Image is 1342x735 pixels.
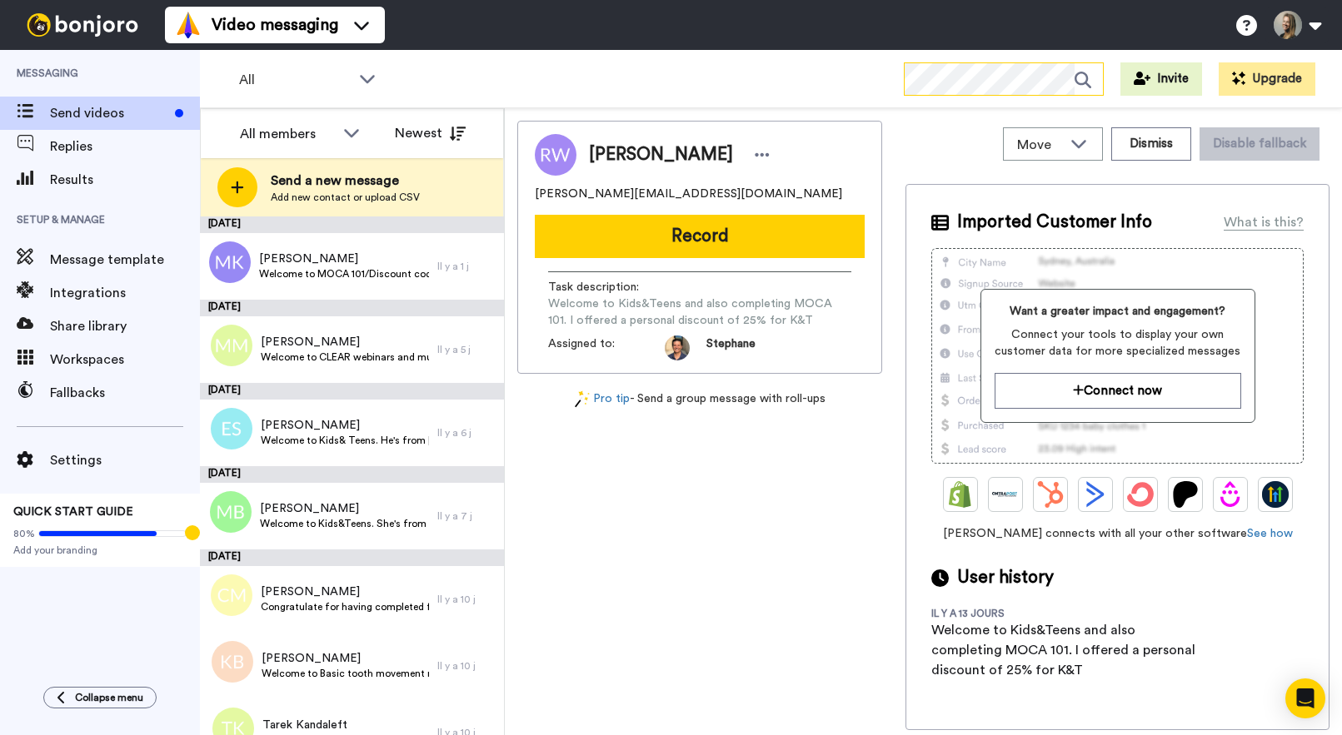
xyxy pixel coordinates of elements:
[517,390,882,408] div: - Send a group message with roll-ups
[1037,481,1064,508] img: Hubspot
[261,584,429,600] span: [PERSON_NAME]
[1224,212,1304,232] div: What is this?
[437,593,496,606] div: Il y a 10 j
[437,343,496,356] div: Il y a 5 j
[200,216,504,233] div: [DATE]
[535,215,865,258] button: Record
[185,525,200,540] div: Tooltip anchor
[50,383,200,403] span: Fallbacks
[13,544,187,557] span: Add your branding
[50,350,200,370] span: Workspaces
[1082,481,1109,508] img: ActiveCampaign
[706,335,756,360] span: Stephane
[260,517,429,530] span: Welcome to Kids&Teens. She's from [GEOGRAPHIC_DATA], [GEOGRAPHIC_DATA]
[1127,481,1154,508] img: ConvertKit
[437,426,496,440] div: Il y a 6 j
[535,134,576,176] img: Image of Ran Wei
[271,191,420,204] span: Add new contact or upload CSV
[1262,481,1289,508] img: GoHighLevel
[261,600,429,613] span: Congratulate for having completed free intro course
[50,450,200,470] span: Settings
[957,565,1054,590] span: User history
[262,717,398,733] span: Tarek Kandaleft
[995,326,1241,360] span: Connect your tools to display your own customer data for more specialized messages
[575,390,630,408] a: Pro tip
[535,186,842,202] span: [PERSON_NAME][EMAIL_ADDRESS][DOMAIN_NAME]
[260,500,429,517] span: [PERSON_NAME]
[212,641,253,683] img: kb.png
[548,335,665,360] span: Assigned to:
[210,491,252,533] img: mb.png
[262,667,429,680] span: Welcome to Basic tooth movement mechanics
[589,142,733,167] span: [PERSON_NAME]
[995,303,1241,320] span: Want a greater impact and engagement?
[212,13,338,37] span: Video messaging
[382,117,478,150] button: Newest
[1120,62,1202,96] button: Invite
[1285,678,1325,718] div: Open Intercom Messenger
[931,607,1040,620] div: il y a 13 jours
[261,434,430,447] span: Welcome to Kids& Teens. He's from [US_STATE], [GEOGRAPHIC_DATA]
[20,13,145,37] img: bj-logo-header-white.svg
[665,335,690,360] img: da5f5293-2c7b-4288-972f-10acbc376891-1597253892.jpg
[259,251,429,267] span: [PERSON_NAME]
[13,506,133,518] span: QUICK START GUIDE
[1111,127,1191,161] button: Dismiss
[1217,481,1244,508] img: Drip
[50,250,200,270] span: Message template
[211,574,252,616] img: cm.png
[75,691,143,704] span: Collapse menu
[261,417,430,434] span: [PERSON_NAME]
[931,620,1198,680] div: Welcome to Kids&Teens and also completing MOCA 101. I offered a personal discount of 25% for K&T
[43,687,157,708] button: Collapse menu
[271,171,420,191] span: Send a new message
[200,466,504,483] div: [DATE]
[1200,127,1320,161] button: Disable fallback
[211,408,252,449] img: es.png
[175,12,202,38] img: vm-color.svg
[50,103,168,123] span: Send videos
[947,481,974,508] img: Shopify
[262,650,429,667] span: [PERSON_NAME]
[50,316,200,336] span: Share library
[261,334,429,350] span: [PERSON_NAME]
[957,210,1152,235] span: Imported Customer Info
[200,383,504,400] div: [DATE]
[1172,481,1199,508] img: Patreon
[995,373,1241,409] button: Connect now
[50,137,200,156] span: Replies
[1247,528,1293,539] a: See how
[931,525,1304,542] span: [PERSON_NAME] connects with all your other software
[575,390,590,408] img: magic-wand.svg
[437,659,496,673] div: Il y a 10 j
[13,527,35,540] span: 80%
[240,124,335,144] div: All members
[200,549,504,566] div: [DATE]
[261,350,429,364] span: Welcome to CLEAR webinars and multiple courses from 101+201
[239,70,351,90] span: All
[211,325,252,366] img: mm.png
[1017,135,1062,155] span: Move
[992,481,1019,508] img: Ontraport
[200,300,504,316] div: [DATE]
[259,267,429,281] span: Welcome to MOCA 101/Discount code CLEARtps50/Is also interested in MOCA 201. I told them the disc...
[50,170,200,190] span: Results
[1219,62,1315,96] button: Upgrade
[209,241,251,283] img: mk.png
[50,283,200,303] span: Integrations
[437,509,496,523] div: Il y a 7 j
